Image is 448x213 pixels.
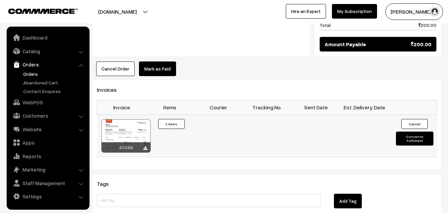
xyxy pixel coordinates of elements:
a: Mark as Paid [139,61,176,76]
a: Settings [8,190,87,202]
button: Add Tag [334,194,362,208]
a: Staff Management [8,177,87,189]
span: Tags [97,180,117,187]
span: Amount Payable [325,40,366,48]
a: COMMMERCE [8,7,66,15]
a: Contact Enquires [22,88,87,95]
a: Orders [22,70,87,77]
button: Convert to Fulfilment [396,132,433,146]
button: [DOMAIN_NAME] [75,3,160,20]
input: Add Tag [97,194,321,207]
a: Reports [8,150,87,162]
a: WebPOS [8,96,87,108]
button: [PERSON_NAME] s… [385,3,443,20]
button: Cancel [401,119,428,129]
a: Catalog [8,45,87,57]
a: Customers [8,110,87,122]
th: Sent Date [291,100,340,115]
a: Marketing [8,163,87,175]
a: Hire an Expert [286,4,326,19]
th: Est. Delivery Date [340,100,389,115]
a: My Subscription [332,4,377,19]
span: 200.00 [411,40,431,48]
a: Website [8,123,87,135]
a: Abandoned Cart [22,79,87,86]
a: Apps [8,137,87,149]
span: Total [320,22,331,29]
img: COMMMERCE [8,9,78,14]
span: Invoices [97,86,125,93]
th: Items [146,100,194,115]
a: Orders [8,58,87,70]
th: Invoice [97,100,146,115]
th: Courier [194,100,243,115]
div: 40098 [101,142,151,153]
img: user [430,7,440,17]
span: 200.00 [418,22,436,29]
th: Tracking No. [243,100,291,115]
button: 2 Items [158,119,185,129]
button: Cancel Order [96,61,135,76]
a: Dashboard [8,32,87,44]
